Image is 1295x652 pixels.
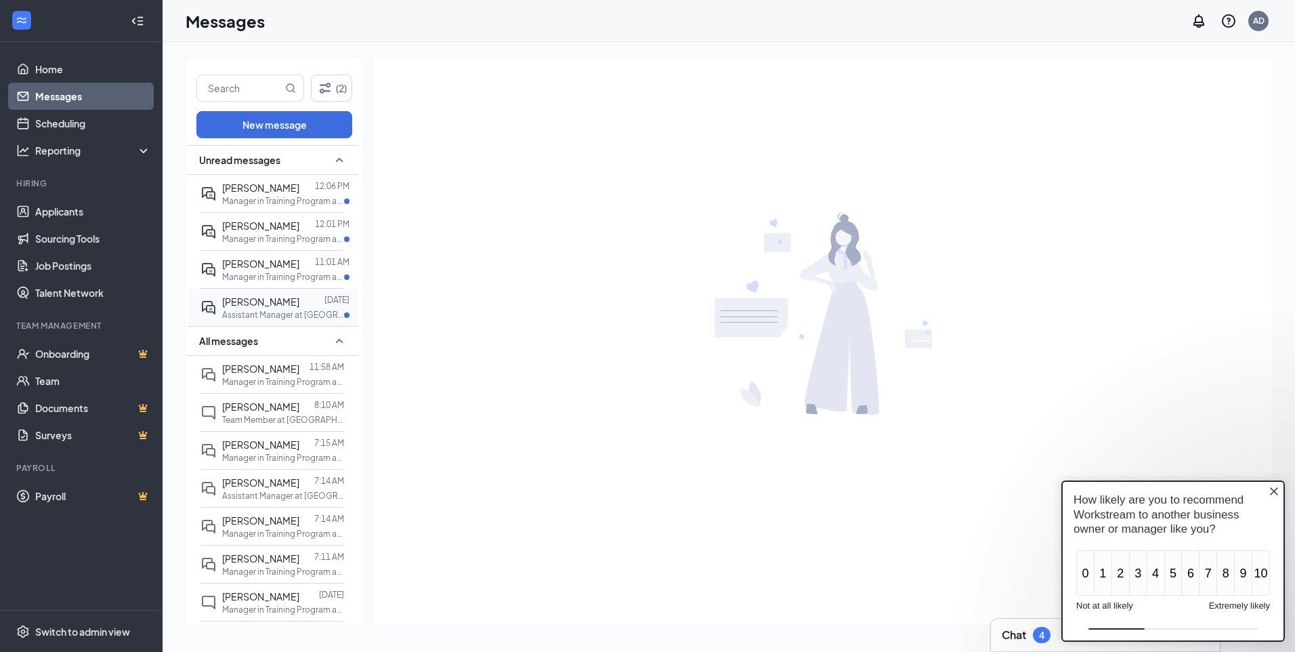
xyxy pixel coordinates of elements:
h1: Messages [186,9,265,33]
a: Job Postings [35,252,151,279]
svg: QuestionInfo [1220,13,1237,29]
h1: [PERSON_NAME] [66,7,154,17]
p: 11:01 AM [315,256,349,268]
svg: MagnifyingGlass [285,83,296,94]
a: SurveysCrown [35,422,151,449]
p: Active [66,17,93,30]
p: Assistant Manager at [GEOGRAPHIC_DATA] - #4282 [222,490,344,502]
p: 12:01 PM [315,218,349,230]
svg: Filter [317,80,333,96]
svg: ChatInactive [200,594,217,611]
p: 8:10 AM [314,399,344,411]
div: Reporting [35,144,152,157]
svg: Collapse [131,14,144,28]
a: Messages [35,83,151,110]
p: Manager in Training Program at [GEOGRAPHIC_DATA] - #4282 [222,452,344,464]
svg: ActiveDoubleChat [200,300,217,316]
button: Filter (2) [311,75,352,102]
svg: DoubleChat [200,518,217,535]
a: DocumentsCrown [35,394,151,422]
iframe: Sprig User Feedback Dialog [1051,470,1295,652]
svg: Notifications [1191,13,1207,29]
p: Manager in Training Program at [GEOGRAPHIC_DATA] - #4282 [222,195,344,207]
p: Manager in Training Program at [GEOGRAPHIC_DATA] - #4282 [222,566,344,577]
p: Manager in Training Program at [GEOGRAPHIC_DATA] - #4282 [222,604,344,615]
p: Assistant Manager at [GEOGRAPHIC_DATA] - #4282 [222,309,344,321]
span: All messages [199,334,258,348]
p: 7:11 AM [314,551,344,563]
p: 12:06 PM [315,180,349,192]
div: AD [1253,15,1265,26]
img: Profile image for Renz [39,7,60,29]
p: Team Member at [GEOGRAPHIC_DATA] - #4282 [222,414,344,426]
a: Team [35,367,151,394]
svg: DoubleChat [200,556,217,573]
p: 7:14 AM [314,513,344,525]
svg: ActiveDoubleChat [200,224,217,240]
p: Manager in Training Program at [GEOGRAPHIC_DATA] - #4282 [222,528,344,539]
a: OnboardingCrown [35,340,151,367]
svg: ActiveDoubleChat [200,186,217,202]
p: 7:15 AM [314,437,344,449]
button: Emoji picker [21,68,32,79]
p: Manager in Training Program at [GEOGRAPHIC_DATA] - #4282 [222,376,344,388]
a: Talent Network [35,279,151,306]
button: New message [196,111,352,138]
svg: SmallChevronUp [331,333,347,349]
svg: Settings [16,625,30,638]
button: Upload attachment [64,68,75,79]
svg: ChatInactive [200,405,217,421]
p: Manager in Training Program at [GEOGRAPHIC_DATA] - #4282 [222,271,344,283]
span: [PERSON_NAME] [222,514,299,527]
a: Applicants [35,198,151,225]
span: [PERSON_NAME] [222,552,299,565]
svg: ActiveDoubleChat [200,262,217,278]
span: [PERSON_NAME] [222,363,299,375]
div: 4 [1039,630,1044,641]
textarea: Message… [12,40,192,63]
span: [PERSON_NAME] [222,476,299,489]
h3: Chat [1002,628,1026,643]
svg: WorkstreamLogo [15,14,28,27]
div: Team Management [16,320,148,331]
span: [PERSON_NAME] [222,439,299,451]
svg: Analysis [16,144,30,157]
button: Gif picker [43,68,54,79]
div: Payroll [16,462,148,474]
p: 11:58 AM [310,361,344,373]
svg: DoubleChat [200,443,217,459]
svg: DoubleChat [200,481,217,497]
div: Hiring [16,178,148,189]
p: [DATE] [324,294,349,306]
button: Send a message… [165,63,186,85]
svg: DoubleChat [200,367,217,383]
svg: SmallChevronUp [331,152,347,168]
p: Manager in Training Program at [GEOGRAPHIC_DATA] - #4282 [222,233,344,245]
span: [PERSON_NAME] [222,401,299,413]
p: 7:14 AM [314,475,344,487]
p: [DATE] [319,589,344,600]
a: Scheduling [35,110,151,137]
a: PayrollCrown [35,483,151,510]
a: Sourcing Tools [35,225,151,252]
span: [PERSON_NAME] [222,220,299,232]
div: Close [181,5,205,30]
span: Unread messages [199,153,280,167]
input: Search [197,75,282,101]
a: Home [35,56,151,83]
span: [PERSON_NAME] [222,590,299,603]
